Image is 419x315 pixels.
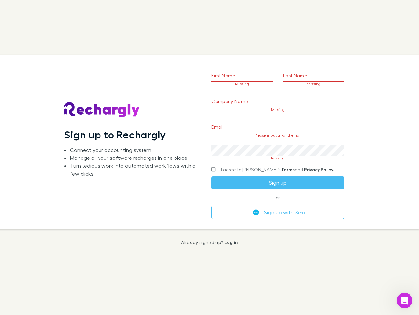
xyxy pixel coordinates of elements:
[64,102,140,118] img: Rechargly's Logo
[221,166,334,173] span: I agree to [PERSON_NAME]’s and
[70,146,201,154] li: Connect your accounting system
[281,167,295,172] a: Terms
[211,206,344,219] button: Sign up with Xero
[211,156,344,160] p: Missing
[304,167,334,172] a: Privacy Policy.
[211,107,344,112] p: Missing
[70,162,201,178] li: Turn tedious work into automated workflows with a few clicks
[211,176,344,189] button: Sign up
[397,293,412,308] iframe: Intercom live chat
[211,133,344,137] p: Please input a valid email
[70,154,201,162] li: Manage all your software recharges in one place
[283,82,344,86] p: Missing
[253,209,259,215] img: Xero's logo
[181,240,238,245] p: Already signed up?
[211,82,273,86] p: Missing
[64,128,166,141] h1: Sign up to Rechargly
[224,240,238,245] a: Log in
